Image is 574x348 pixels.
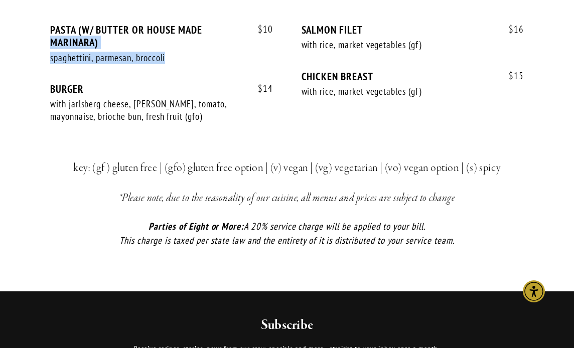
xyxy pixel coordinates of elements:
[499,24,524,35] span: 16
[119,220,454,247] em: A 20% service charge will be applied to your bill. This charge is taxed per state law and the ent...
[509,23,514,35] span: $
[509,70,514,82] span: $
[258,23,263,35] span: $
[523,280,545,302] div: Accessibility Menu
[50,24,273,49] div: PASTA (W/ BUTTER OR HOUSE MADE MARINARA)
[149,220,244,232] em: Parties of Eight or More:
[302,24,524,36] div: SALMON FILET
[248,24,273,35] span: 10
[50,98,244,122] div: with jarlsberg cheese, [PERSON_NAME], tomato, mayonnaise, brioche bun, fresh fruit (gfo)
[258,82,263,94] span: $
[499,70,524,82] span: 15
[98,316,476,334] h2: Subscribe
[65,159,510,177] h3: key: (gf) gluten free | (gfo) gluten free option | (v) vegan | (vg) vegetarian | (vo) vegan optio...
[50,52,244,64] div: spaghettini, parmesan, broccoli
[302,85,496,98] div: with rice, market vegetables (gf)
[302,39,496,51] div: with rice, market vegetables (gf)
[248,83,273,94] span: 14
[50,83,273,95] div: BURGER
[302,70,524,83] div: CHICKEN BREAST
[119,191,456,205] em: *Please note, due to the seasonality of our cuisine, all menus and prices are subject to change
